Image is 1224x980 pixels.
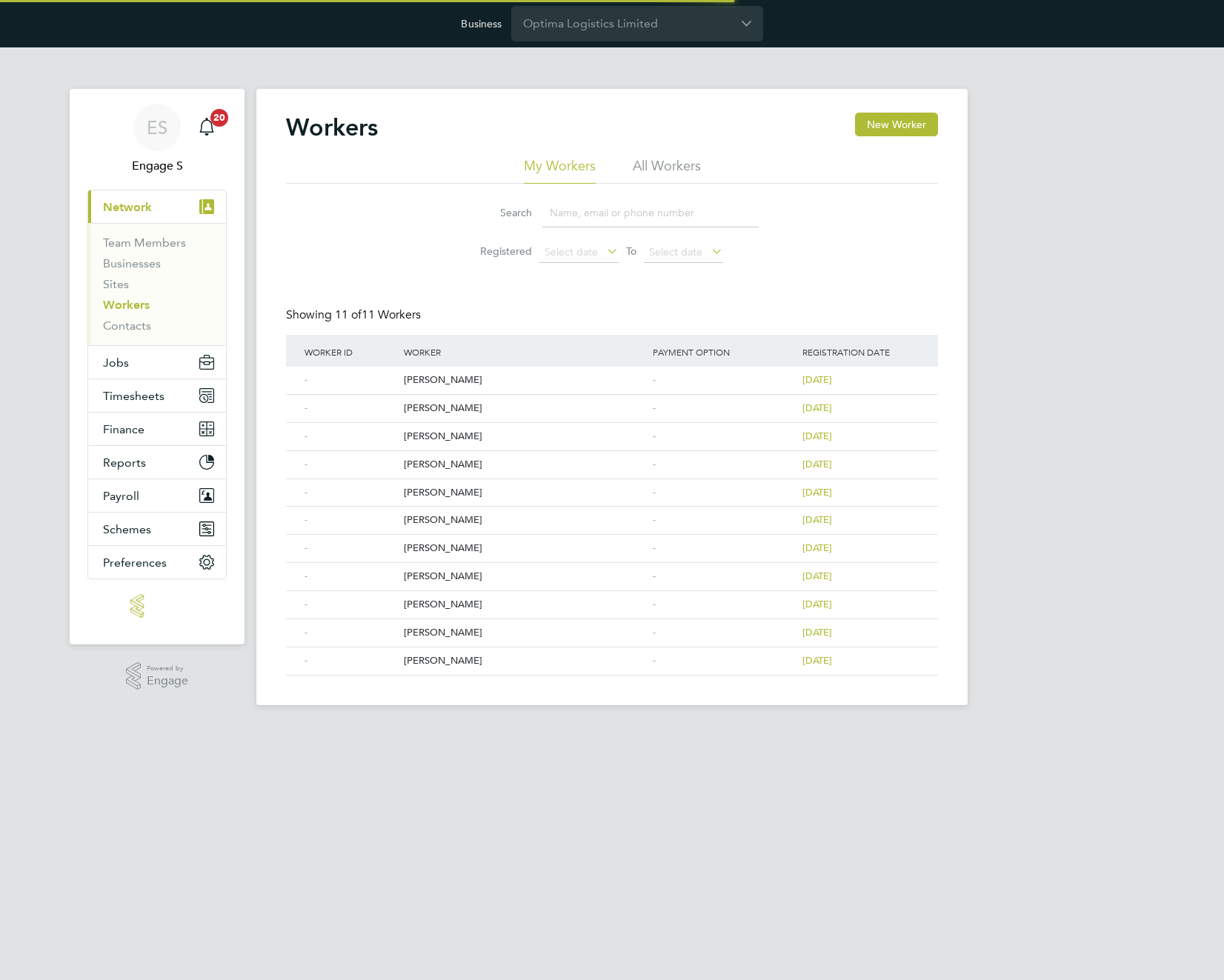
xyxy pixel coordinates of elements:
[301,422,923,435] a: -[PERSON_NAME]-[DATE]
[301,367,400,394] div: -
[88,446,226,479] button: Reports
[301,647,400,675] div: -
[633,157,701,184] li: All Workers
[88,413,226,445] button: Finance
[103,422,144,436] span: Finance
[301,590,923,603] a: -[PERSON_NAME]-[DATE]
[545,245,598,259] span: Select date
[799,335,923,369] div: Registration Date
[524,157,596,184] li: My Workers
[103,319,151,333] a: Contacts
[147,662,188,675] span: Powered by
[286,113,378,142] h2: Workers
[400,591,649,619] div: [PERSON_NAME]
[649,619,799,647] div: -
[103,522,151,536] span: Schemes
[400,367,649,394] div: [PERSON_NAME]
[649,507,799,534] div: -
[649,423,799,450] div: -
[301,647,923,659] a: -[PERSON_NAME]-[DATE]
[301,619,923,631] a: -[PERSON_NAME]-[DATE]
[88,513,226,545] button: Schemes
[88,346,226,379] button: Jobs
[87,594,227,618] a: Go to home page
[301,562,923,575] a: -[PERSON_NAME]-[DATE]
[210,109,228,127] span: 20
[301,619,400,647] div: -
[802,513,832,526] span: [DATE]
[400,619,649,647] div: [PERSON_NAME]
[301,479,923,491] a: -[PERSON_NAME]-[DATE]
[301,535,400,562] div: -
[301,507,400,534] div: -
[802,486,832,499] span: [DATE]
[649,535,799,562] div: -
[88,546,226,579] button: Preferences
[400,423,649,450] div: [PERSON_NAME]
[802,458,832,470] span: [DATE]
[88,479,226,512] button: Payroll
[335,307,421,322] span: 11 Workers
[400,479,649,507] div: [PERSON_NAME]
[126,662,189,690] a: Powered byEngage
[802,401,832,414] span: [DATE]
[301,506,923,519] a: -[PERSON_NAME]-[DATE]
[103,389,164,403] span: Timesheets
[87,157,227,175] span: Engage S
[103,236,186,250] a: Team Members
[400,335,649,369] div: Worker
[103,556,167,570] span: Preferences
[802,570,832,582] span: [DATE]
[88,379,226,412] button: Timesheets
[88,223,226,345] div: Network
[649,245,702,259] span: Select date
[103,256,161,270] a: Businesses
[649,647,799,675] div: -
[301,563,400,590] div: -
[70,89,245,644] nav: Main navigation
[103,200,152,214] span: Network
[649,395,799,422] div: -
[335,307,362,322] span: 11 of
[301,395,400,422] div: -
[103,356,129,370] span: Jobs
[400,507,649,534] div: [PERSON_NAME]
[542,199,759,227] input: Name, email or phone number
[286,307,424,323] div: Showing
[103,298,150,312] a: Workers
[301,335,400,369] div: Worker ID
[147,118,167,137] span: ES
[400,563,649,590] div: [PERSON_NAME]
[301,366,923,379] a: -[PERSON_NAME]-[DATE]
[192,104,222,151] a: 20
[301,450,923,463] a: -[PERSON_NAME]-[DATE]
[465,206,532,219] label: Search
[103,489,139,503] span: Payroll
[87,104,227,175] a: ESEngage S
[301,534,923,547] a: -[PERSON_NAME]-[DATE]
[103,277,129,291] a: Sites
[400,451,649,479] div: [PERSON_NAME]
[400,647,649,675] div: [PERSON_NAME]
[88,190,226,223] button: Network
[301,479,400,507] div: -
[802,373,832,386] span: [DATE]
[802,430,832,442] span: [DATE]
[649,451,799,479] div: -
[465,244,532,258] label: Registered
[400,395,649,422] div: [PERSON_NAME]
[103,456,146,470] span: Reports
[130,594,184,618] img: optimalogistics-logo-retina.png
[649,479,799,507] div: -
[400,535,649,562] div: [PERSON_NAME]
[855,113,938,136] button: New Worker
[622,241,641,261] span: To
[802,654,832,667] span: [DATE]
[649,591,799,619] div: -
[649,563,799,590] div: -
[802,626,832,639] span: [DATE]
[301,423,400,450] div: -
[802,541,832,554] span: [DATE]
[301,591,400,619] div: -
[301,394,923,407] a: -[PERSON_NAME]-[DATE]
